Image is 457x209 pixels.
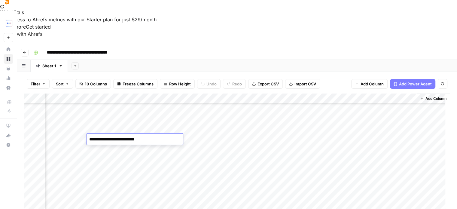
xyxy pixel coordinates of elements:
span: Freeze Columns [123,81,154,87]
button: Get started [26,23,51,30]
span: 10 Columns [85,81,107,87]
span: Add Column [425,96,446,101]
button: Filter [27,79,50,89]
button: Add Column [418,95,449,103]
a: Your Data [4,64,13,73]
button: 10 Columns [75,79,111,89]
button: Export CSV [248,79,283,89]
span: Add Column [361,81,384,87]
span: Redo [232,81,242,87]
span: Filter [31,81,40,87]
button: Add Power Agent [390,79,435,89]
button: Undo [197,79,221,89]
button: Add Column [351,79,388,89]
a: AirOps Academy [4,121,13,131]
button: Row Height [160,79,195,89]
span: Undo [206,81,217,87]
button: What's new? [4,131,13,140]
a: Settings [4,83,13,93]
button: Redo [223,79,246,89]
span: Row Height [169,81,191,87]
span: Export CSV [257,81,279,87]
a: Browse [4,54,13,64]
button: Freeze Columns [113,79,157,89]
button: Sort [52,79,73,89]
a: Usage [4,73,13,83]
span: Import CSV [294,81,316,87]
button: Import CSV [285,79,320,89]
span: Add Power Agent [399,81,432,87]
span: Sort [56,81,64,87]
button: Help + Support [4,140,13,150]
a: Home [4,45,13,54]
a: Sheet 1 [31,60,68,72]
div: Sheet 1 [42,63,56,69]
